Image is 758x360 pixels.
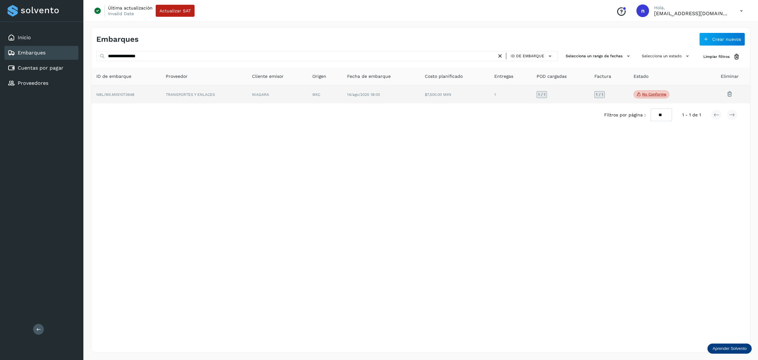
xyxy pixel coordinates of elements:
[634,73,648,80] span: Estado
[108,5,153,11] p: Última actualización
[509,52,555,61] button: ID de embarque
[721,73,739,80] span: Eliminar
[312,73,326,80] span: Origen
[247,85,307,104] td: NIAGARA
[594,73,611,80] span: Factura
[596,93,603,96] span: 1 / 1
[18,80,48,86] a: Proveedores
[156,5,195,17] button: Actualizar SAT
[511,53,544,59] span: ID de embarque
[639,51,693,61] button: Selecciona un estado
[654,10,730,16] p: niagara+prod@solvento.mx
[4,61,78,75] div: Cuentas por pagar
[703,54,730,59] span: Limpiar filtros
[347,73,391,80] span: Fecha de embarque
[307,85,342,104] td: MXC
[96,73,131,80] span: ID de embarque
[494,73,513,80] span: Entregas
[166,73,188,80] span: Proveedor
[4,46,78,60] div: Embarques
[347,92,380,97] span: 14/ago/2025 18:00
[538,93,545,96] span: 1 / 1
[18,65,63,71] a: Cuentas por pagar
[18,50,45,56] a: Embarques
[96,92,134,97] span: NBL/MX.MX51073648
[537,73,567,80] span: POD cargadas
[420,85,489,104] td: $7,500.00 MXN
[159,9,191,13] span: Actualizar SAT
[4,31,78,45] div: Inicio
[18,34,31,40] a: Inicio
[604,112,646,118] span: Filtros por página :
[425,73,463,80] span: Costo planificado
[489,85,531,104] td: 1
[698,51,745,63] button: Limpiar filtros
[712,37,741,41] span: Crear nuevos
[563,51,634,61] button: Selecciona un rango de fechas
[682,112,701,118] span: 1 - 1 de 1
[654,5,730,10] p: Hola,
[713,346,747,351] p: Aprender Solvento
[252,73,284,80] span: Cliente emisor
[108,11,134,16] p: Invalid Date
[707,344,752,354] div: Aprender Solvento
[4,76,78,90] div: Proveedores
[96,35,139,44] h4: Embarques
[642,92,666,96] p: No conforme
[699,33,745,46] button: Crear nuevos
[161,85,247,104] td: TRANSPORTES Y ENLACES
